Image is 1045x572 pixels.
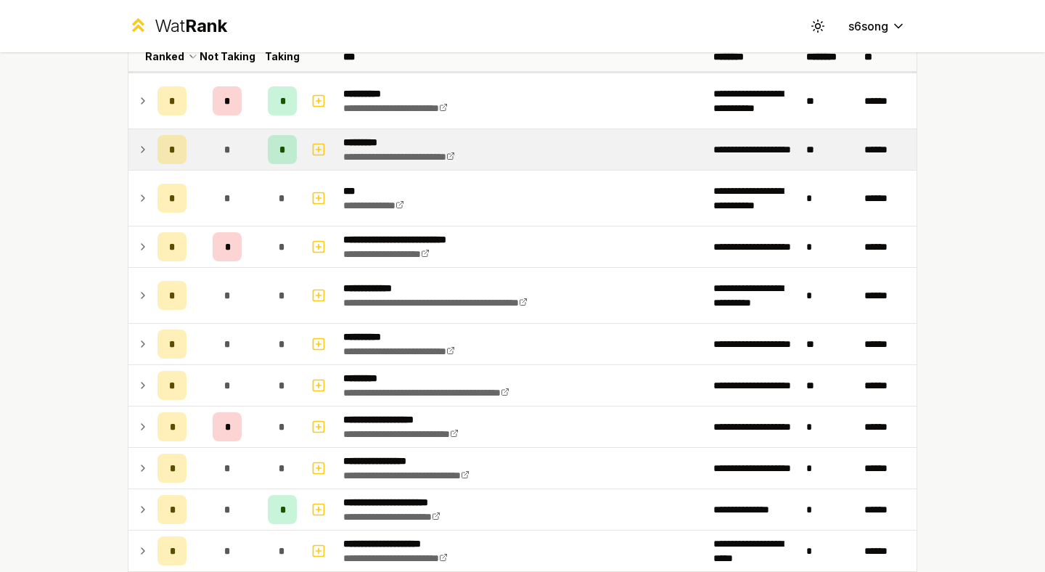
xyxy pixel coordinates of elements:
[128,15,227,38] a: WatRank
[185,15,227,36] span: Rank
[265,49,300,64] p: Taking
[200,49,255,64] p: Not Taking
[145,49,184,64] p: Ranked
[848,17,888,35] span: s6song
[837,13,917,39] button: s6song
[155,15,227,38] div: Wat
